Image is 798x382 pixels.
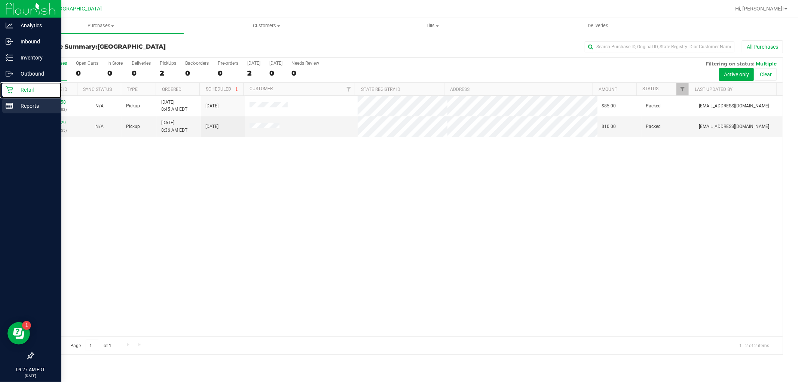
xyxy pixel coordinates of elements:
span: Packed [646,123,661,130]
div: [DATE] [269,61,282,66]
p: Inbound [13,37,58,46]
inline-svg: Analytics [6,22,13,29]
div: In Store [107,61,123,66]
span: Deliveries [578,22,618,29]
div: PickUps [160,61,176,66]
a: Type [127,87,138,92]
button: N/A [95,123,104,130]
a: Scheduled [206,86,240,92]
span: [EMAIL_ADDRESS][DOMAIN_NAME] [699,103,769,110]
span: Purchases [18,22,184,29]
p: Analytics [13,21,58,30]
iframe: Resource center [7,322,30,345]
a: Filter [342,83,355,95]
span: Tills [350,22,515,29]
div: Needs Review [291,61,319,66]
div: [DATE] [247,61,260,66]
p: Retail [13,85,58,94]
span: Filtering on status: [706,61,754,67]
p: [DATE] [3,373,58,379]
span: [GEOGRAPHIC_DATA] [51,6,102,12]
a: Tills [349,18,515,34]
span: $85.00 [602,103,616,110]
div: 0 [218,69,238,77]
input: 1 [86,340,99,351]
button: Active only [719,68,754,81]
button: N/A [95,103,104,110]
div: Deliveries [132,61,151,66]
a: 11996958 [45,100,66,105]
a: State Registry ID [361,87,400,92]
inline-svg: Outbound [6,70,13,77]
a: Ordered [162,87,181,92]
div: 2 [160,69,176,77]
div: Open Carts [76,61,98,66]
span: 1 - 2 of 2 items [733,340,775,351]
span: [DATE] [205,123,218,130]
a: Purchases [18,18,184,34]
div: 0 [76,69,98,77]
button: All Purchases [742,40,783,53]
inline-svg: Inbound [6,38,13,45]
p: Reports [13,101,58,110]
span: Packed [646,103,661,110]
p: 09:27 AM EDT [3,366,58,373]
input: Search Purchase ID, Original ID, State Registry ID or Customer Name... [585,41,734,52]
a: Sync Status [83,87,112,92]
span: Hi, [PERSON_NAME]! [735,6,784,12]
div: Pre-orders [218,61,238,66]
span: Pickup [126,123,140,130]
span: [GEOGRAPHIC_DATA] [97,43,166,50]
div: 0 [185,69,209,77]
a: Filter [676,83,689,95]
span: Not Applicable [95,124,104,129]
p: Inventory [13,53,58,62]
a: 11997229 [45,120,66,125]
div: 2 [247,69,260,77]
h3: Purchase Summary: [33,43,283,50]
span: [DATE] [205,103,218,110]
a: Customer [250,86,273,91]
span: [DATE] 8:45 AM EDT [161,99,187,113]
a: Customers [184,18,349,34]
span: Not Applicable [95,103,104,109]
th: Address [444,83,593,96]
span: [EMAIL_ADDRESS][DOMAIN_NAME] [699,123,769,130]
inline-svg: Reports [6,102,13,110]
inline-svg: Inventory [6,54,13,61]
span: [DATE] 8:36 AM EDT [161,119,187,134]
div: 0 [269,69,282,77]
inline-svg: Retail [6,86,13,94]
div: 0 [132,69,151,77]
p: Outbound [13,69,58,78]
a: Deliveries [515,18,681,34]
span: Pickup [126,103,140,110]
span: Customers [184,22,349,29]
span: Page of 1 [64,340,118,351]
iframe: Resource center unread badge [22,321,31,330]
div: Back-orders [185,61,209,66]
a: Amount [599,87,617,92]
a: Last Updated By [695,87,733,92]
div: 0 [107,69,123,77]
div: 0 [291,69,319,77]
a: Status [642,86,658,91]
span: Multiple [756,61,777,67]
button: Clear [755,68,777,81]
span: $10.00 [602,123,616,130]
